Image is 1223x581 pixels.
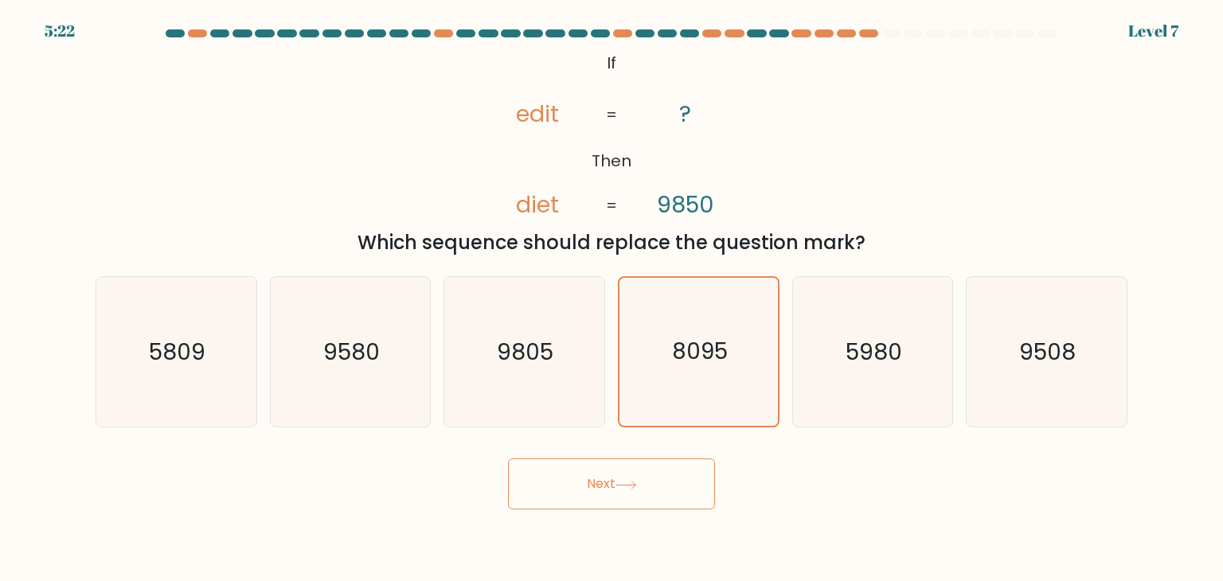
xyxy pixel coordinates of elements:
text: 9508 [1020,336,1076,368]
tspan: diet [517,189,560,220]
text: 9580 [323,336,380,368]
div: 5:22 [45,19,75,43]
tspan: If [607,52,616,74]
tspan: edit [517,98,560,130]
tspan: 9850 [657,189,713,220]
text: 5809 [150,336,206,368]
div: Which sequence should replace the question mark? [105,228,1118,257]
text: 5980 [846,336,902,368]
tspan: = [606,194,617,216]
text: 9805 [498,336,554,368]
text: 8095 [672,337,728,368]
svg: @import url('[URL][DOMAIN_NAME]); [470,48,753,222]
tspan: Then [592,150,631,172]
div: Level 7 [1128,19,1178,43]
button: Next [508,458,715,509]
tspan: ? [679,98,691,130]
tspan: = [606,103,617,126]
